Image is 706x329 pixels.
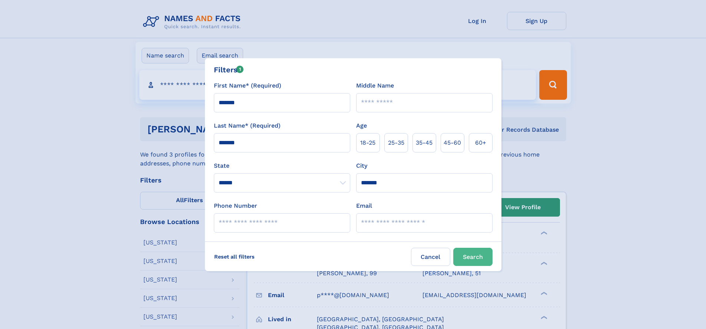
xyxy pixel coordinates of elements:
label: Middle Name [356,81,394,90]
label: Phone Number [214,201,257,210]
label: Cancel [411,248,450,266]
label: State [214,161,350,170]
label: Age [356,121,367,130]
div: Filters [214,64,244,75]
label: Email [356,201,372,210]
span: 35‑45 [416,138,432,147]
label: Last Name* (Required) [214,121,281,130]
span: 25‑35 [388,138,404,147]
button: Search [453,248,493,266]
span: 60+ [475,138,486,147]
label: Reset all filters [209,248,259,266]
label: First Name* (Required) [214,81,281,90]
span: 45‑60 [444,138,461,147]
span: 18‑25 [360,138,375,147]
label: City [356,161,367,170]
